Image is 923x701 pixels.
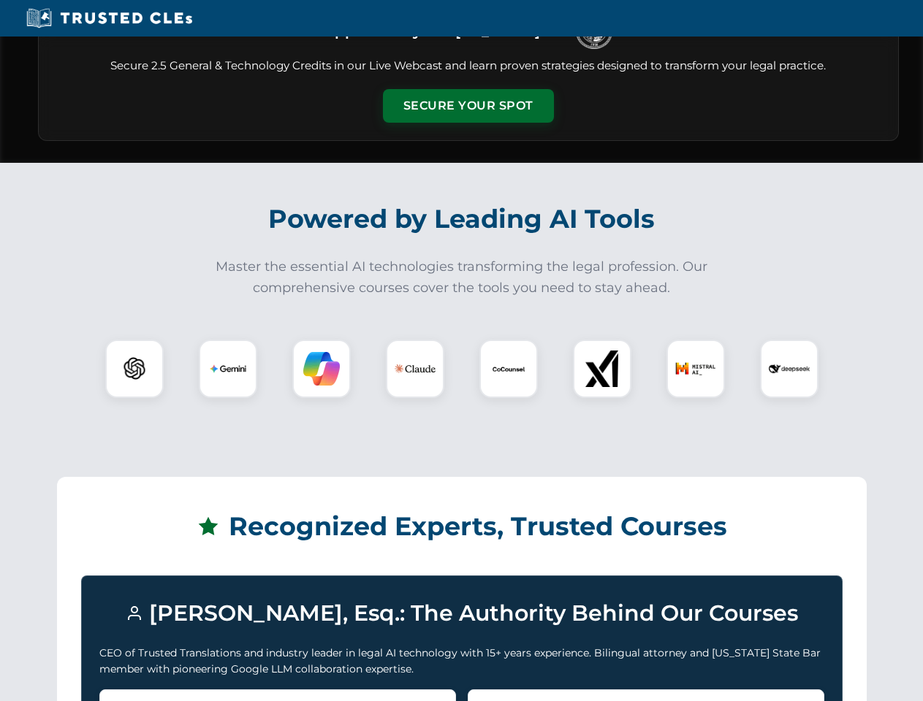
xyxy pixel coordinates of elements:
[666,340,725,398] div: Mistral AI
[490,350,527,387] img: CoCounsel Logo
[386,340,444,398] div: Claude
[105,340,164,398] div: ChatGPT
[292,340,351,398] div: Copilot
[99,645,824,678] p: CEO of Trusted Translations and industry leader in legal AI technology with 15+ years experience....
[210,350,246,387] img: Gemini Logo
[206,256,718,299] p: Master the essential AI technologies transforming the legal profession. Our comprehensive courses...
[383,89,554,123] button: Secure Your Spot
[303,350,340,387] img: Copilot Logo
[395,348,436,389] img: Claude Logo
[56,58,881,74] p: Secure 2.5 General & Technology Credits in our Live Webcast and learn proven strategies designed ...
[675,348,716,389] img: Mistral AI Logo
[760,340,818,398] div: DeepSeek
[584,350,620,387] img: xAI Logo
[81,501,843,552] h2: Recognized Experts, Trusted Courses
[769,348,810,389] img: DeepSeek Logo
[57,194,867,245] h2: Powered by Leading AI Tools
[199,340,257,398] div: Gemini
[479,340,538,398] div: CoCounsel
[99,594,824,633] h3: [PERSON_NAME], Esq.: The Authority Behind Our Courses
[573,340,631,398] div: xAI
[113,348,156,390] img: ChatGPT Logo
[22,7,197,29] img: Trusted CLEs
